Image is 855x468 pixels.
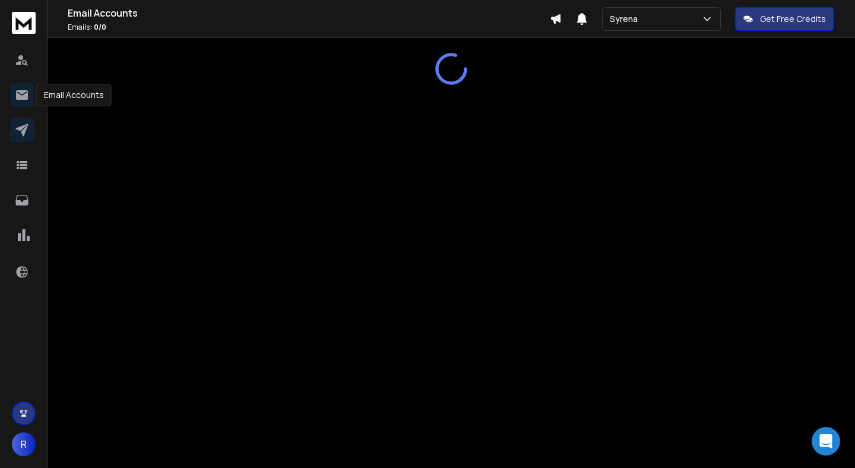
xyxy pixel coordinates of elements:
button: R [12,432,36,456]
button: Get Free Credits [735,7,834,31]
img: logo [12,12,36,34]
span: 0 / 0 [94,22,106,32]
div: Open Intercom Messenger [812,427,840,456]
p: Get Free Credits [760,13,826,25]
p: Emails : [68,23,550,32]
h1: Email Accounts [68,6,550,20]
p: Syrena [610,13,642,25]
div: Email Accounts [36,84,112,106]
